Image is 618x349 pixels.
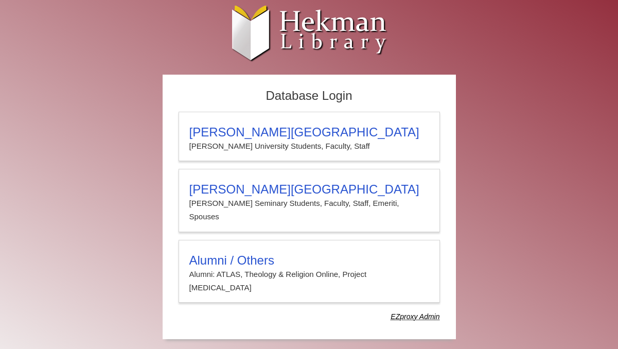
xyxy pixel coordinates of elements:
[179,169,440,232] a: [PERSON_NAME][GEOGRAPHIC_DATA][PERSON_NAME] Seminary Students, Faculty, Staff, Emeriti, Spouses
[189,197,429,224] p: [PERSON_NAME] Seminary Students, Faculty, Staff, Emeriti, Spouses
[189,253,429,268] h3: Alumni / Others
[189,125,429,139] h3: [PERSON_NAME][GEOGRAPHIC_DATA]
[189,253,429,295] summary: Alumni / OthersAlumni: ATLAS, Theology & Religion Online, Project [MEDICAL_DATA]
[189,182,429,197] h3: [PERSON_NAME][GEOGRAPHIC_DATA]
[391,312,439,321] dfn: Use Alumni login
[179,112,440,161] a: [PERSON_NAME][GEOGRAPHIC_DATA][PERSON_NAME] University Students, Faculty, Staff
[189,139,429,153] p: [PERSON_NAME] University Students, Faculty, Staff
[173,85,445,107] h2: Database Login
[189,268,429,295] p: Alumni: ATLAS, Theology & Religion Online, Project [MEDICAL_DATA]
